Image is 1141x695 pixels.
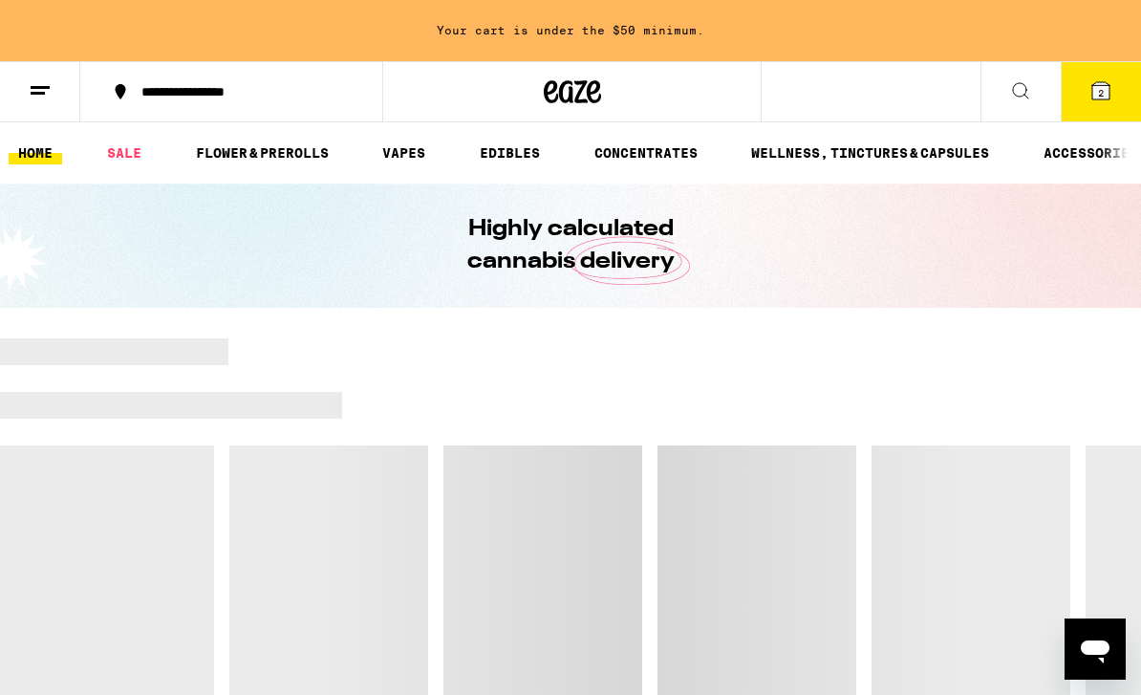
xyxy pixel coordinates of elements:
[413,213,728,278] h1: Highly calculated cannabis delivery
[498,69,743,128] button: Redirect to URL
[186,141,338,164] a: FLOWER & PREROLLS
[697,1,799,76] img: Vector.png
[742,141,999,164] a: WELLNESS, TINCTURES & CAPSULES
[97,141,151,164] a: SALE
[585,141,707,164] a: CONCENTRATES
[87,61,443,109] div: Give $30, Get $40!
[90,108,322,132] div: Refer a friend with Eaze
[1098,87,1104,98] span: 2
[1061,62,1141,121] button: 2
[373,141,435,164] a: VAPES
[1065,619,1126,680] iframe: Button to launch messaging window, conversation in progress
[690,163,711,184] img: 81f27c5c-57f6-44aa-9514-2feda04d171f.png
[9,141,62,164] a: HOME
[72,150,92,170] img: star.png
[10,24,67,79] img: smile_yellow.png
[470,141,549,164] a: EDIBLES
